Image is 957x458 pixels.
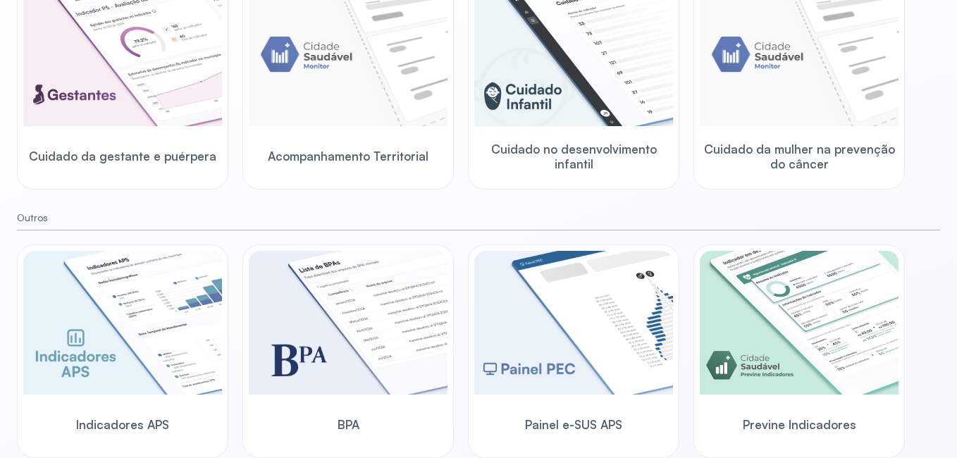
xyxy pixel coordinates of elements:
span: Indicadores APS [76,417,169,432]
span: Acompanhamento Territorial [268,149,428,163]
span: Cuidado da gestante e puérpera [29,149,216,163]
span: Cuidado no desenvolvimento infantil [474,142,673,172]
img: aps-indicators.png [23,251,222,395]
span: BPA [338,417,359,432]
img: pec-panel.png [474,251,673,395]
span: Painel e-SUS APS [525,417,622,432]
span: Previne Indicadores [743,417,856,432]
span: Cuidado da mulher na prevenção do câncer [700,142,899,172]
img: previne-brasil.png [700,251,899,395]
small: Outros [17,212,940,224]
img: bpa.png [249,251,447,395]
